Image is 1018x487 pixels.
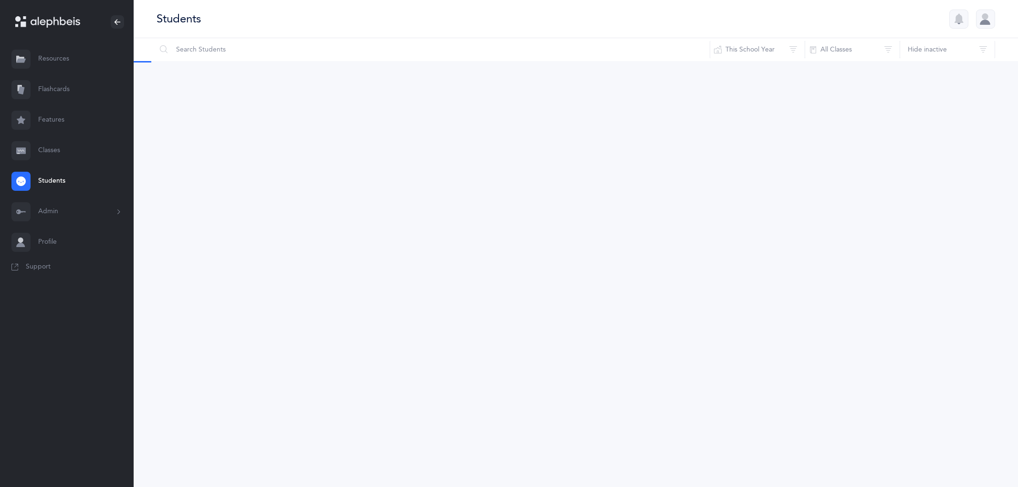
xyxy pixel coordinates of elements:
[805,38,900,61] button: All Classes
[900,38,995,61] button: Hide inactive
[710,38,805,61] button: This School Year
[26,262,51,272] span: Support
[157,11,201,27] div: Students
[156,38,710,61] input: Search Students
